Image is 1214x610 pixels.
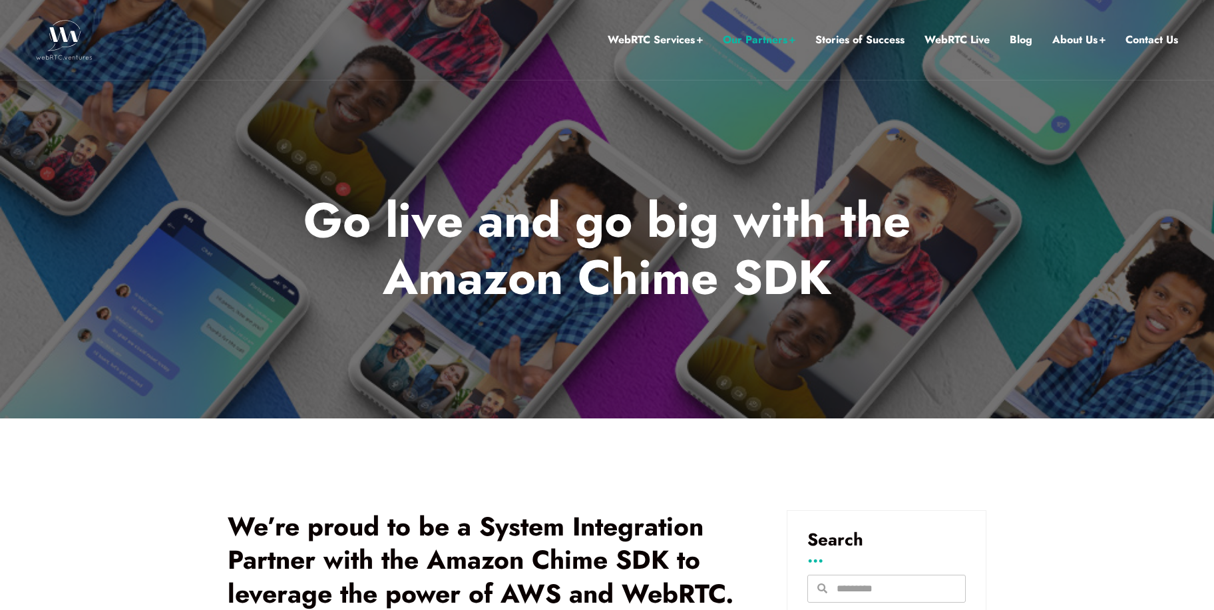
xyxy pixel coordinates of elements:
[608,31,703,49] a: WebRTC Services
[807,531,966,548] h3: Search
[36,20,93,60] img: WebRTC.ventures
[218,192,997,307] p: Go live and go big with the Amazon Chime SDK
[1125,31,1178,49] a: Contact Us
[1052,31,1106,49] a: About Us
[723,31,795,49] a: Our Partners
[807,551,966,561] h3: ...
[924,31,990,49] a: WebRTC Live
[1010,31,1032,49] a: Blog
[815,31,905,49] a: Stories of Success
